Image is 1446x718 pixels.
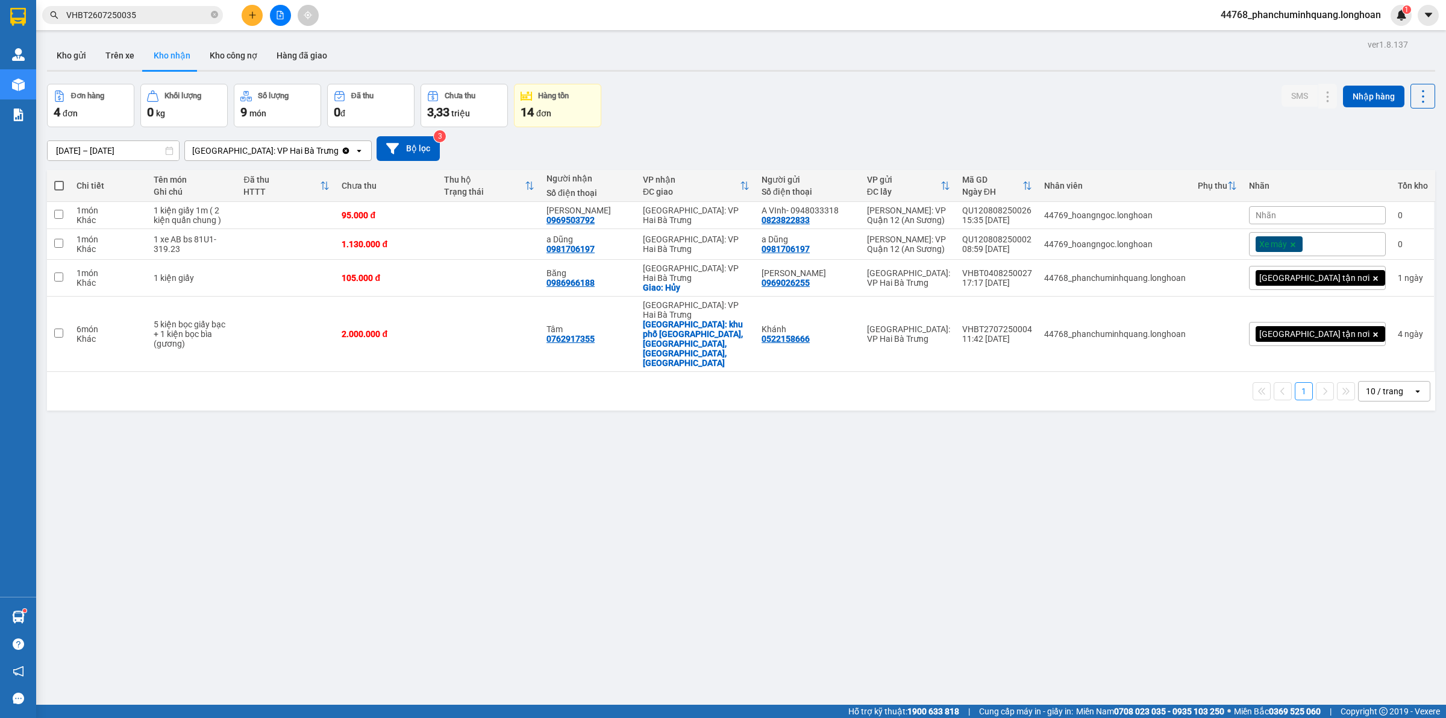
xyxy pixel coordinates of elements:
span: 1 [1404,5,1409,14]
div: 44769_hoangngoc.longhoan [1044,210,1186,220]
span: đơn [63,109,78,118]
span: Nhãn [1256,210,1276,220]
div: [GEOGRAPHIC_DATA]: VP Hai Bà Trưng [867,324,950,344]
div: Đã thu [243,175,320,184]
th: Toggle SortBy [861,170,956,202]
input: Tìm tên, số ĐT hoặc mã đơn [66,8,208,22]
div: VP gửi [867,175,941,184]
div: 1 món [77,235,142,244]
div: Giao: Hủy [643,283,750,292]
span: 44768_phanchuminhquang.longhoan [1211,7,1391,22]
span: 14 [521,105,534,119]
span: close-circle [211,11,218,18]
span: [GEOGRAPHIC_DATA] tận nơi [1259,329,1369,339]
div: 15:35 [DATE] [962,215,1032,225]
div: 44769_hoangngoc.longhoan [1044,239,1186,249]
div: 0 [1398,239,1428,249]
button: Số lượng9món [234,84,321,127]
span: [GEOGRAPHIC_DATA] tận nơi [1259,272,1369,283]
th: Toggle SortBy [438,170,540,202]
div: 17:17 [DATE] [962,278,1032,288]
div: 44768_phanchuminhquang.longhoan [1044,329,1186,339]
div: 10 / trang [1366,385,1403,397]
div: [GEOGRAPHIC_DATA]: VP Hai Bà Trưng [643,263,750,283]
div: Chưa thu [342,181,432,191]
button: Hàng tồn14đơn [514,84,601,127]
div: Đăng Quang [762,268,855,278]
div: Khác [77,215,142,225]
span: search [50,11,58,19]
span: 0 [147,105,154,119]
button: Hàng đã giao [267,41,337,70]
input: Select a date range. [48,141,179,160]
svg: Clear value [341,146,351,156]
div: 1 xe AB bs 81U1-319.23 [154,235,231,254]
button: Khối lượng0kg [140,84,228,127]
button: Bộ lọc [377,136,440,161]
svg: open [354,146,364,156]
button: Đơn hàng4đơn [47,84,134,127]
div: 0 [1398,210,1428,220]
button: 1 [1295,382,1313,400]
div: Khối lượng [164,92,201,100]
strong: 0369 525 060 [1269,707,1321,716]
div: 0522158666 [762,334,810,344]
div: Phụ thu [1198,181,1227,191]
div: 0969026255 [762,278,810,288]
div: [GEOGRAPHIC_DATA]: VP Hai Bà Trưng [643,206,750,225]
div: Ghi chú [154,187,231,197]
div: 1 món [77,206,142,215]
span: message [13,693,24,704]
span: ⚪️ [1227,709,1231,714]
div: [GEOGRAPHIC_DATA]: VP Hai Bà Trưng [192,145,339,157]
button: Kho công nợ [200,41,267,70]
button: Đã thu0đ [327,84,415,127]
div: Tâm [546,324,631,334]
div: HTTT [243,187,320,197]
div: Đơn hàng [71,92,104,100]
button: file-add [270,5,291,26]
div: [PERSON_NAME]: VP Quận 12 (An Sương) [867,206,950,225]
div: [PERSON_NAME]: VP Quận 12 (An Sương) [867,235,950,254]
div: A VInh- 0948033318 [762,206,855,215]
span: | [968,705,970,718]
div: Khác [77,244,142,254]
span: Miền Bắc [1234,705,1321,718]
span: Miền Nam [1076,705,1224,718]
sup: 1 [23,609,27,613]
button: Trên xe [96,41,144,70]
div: 6 món [77,324,142,334]
div: Giao: khu phố hựu thành, hựu thành, trà ôn, vĩnh long [643,320,750,368]
div: [GEOGRAPHIC_DATA]: VP Hai Bà Trưng [643,235,750,254]
div: 4 [1398,329,1428,339]
th: Toggle SortBy [237,170,336,202]
div: 1.130.000 đ [342,239,432,249]
div: ĐC giao [643,187,740,197]
span: caret-down [1423,10,1434,20]
div: QU120808250026 [962,206,1032,215]
div: VHBT2707250004 [962,324,1032,334]
div: Người gửi [762,175,855,184]
img: logo-vxr [10,8,26,26]
span: question-circle [13,638,24,650]
div: 44768_phanchuminhquang.longhoan [1044,273,1186,283]
div: 0981706197 [762,244,810,254]
div: Số lượng [258,92,289,100]
div: 2.000.000 đ [342,329,432,339]
span: aim [304,11,312,19]
div: 0986966188 [546,278,595,288]
div: 0823822833 [762,215,810,225]
span: 3,33 [427,105,449,119]
span: triệu [451,109,470,118]
span: notification [13,666,24,677]
span: copyright [1379,707,1388,716]
button: SMS [1282,85,1318,107]
div: Nhãn [1249,181,1386,191]
span: 0 [334,105,340,119]
button: Chưa thu3,33 triệu [421,84,508,127]
button: aim [298,5,319,26]
button: Kho gửi [47,41,96,70]
span: 9 [240,105,247,119]
div: Số điện thoại [762,187,855,197]
svg: open [1413,386,1423,396]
